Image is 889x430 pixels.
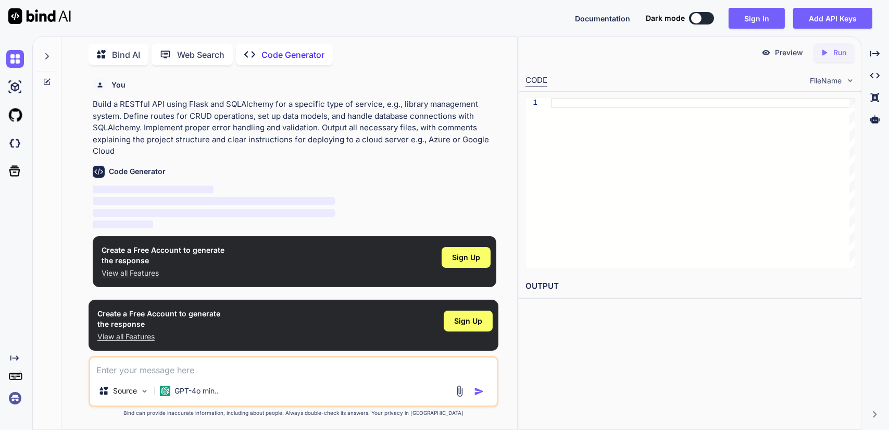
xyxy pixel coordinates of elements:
[112,48,140,61] p: Bind AI
[6,389,24,407] img: signin
[833,47,846,58] p: Run
[109,166,166,177] h6: Code Generator
[761,48,771,57] img: preview
[525,75,547,87] div: CODE
[452,252,480,263] span: Sign Up
[89,409,499,417] p: Bind can provide inaccurate information, including about people. Always double-check its answers....
[174,386,219,396] p: GPT-4o min..
[454,316,482,326] span: Sign Up
[111,80,126,90] h6: You
[646,13,685,23] span: Dark mode
[93,220,153,228] span: ‌
[575,14,630,23] span: Documentation
[6,78,24,96] img: ai-studio
[810,76,842,86] span: FileName
[93,99,497,157] p: Build a RESTful API using Flask and SQLAlchemy for a specific type of service, e.g., library mana...
[93,209,335,217] span: ‌
[454,385,466,397] img: attachment
[525,98,537,108] div: 1
[102,268,224,278] p: View all Features
[177,48,224,61] p: Web Search
[775,47,803,58] p: Preview
[6,50,24,68] img: chat
[846,76,855,85] img: chevron down
[729,8,785,29] button: Sign in
[93,186,214,193] span: ‌
[261,48,324,61] p: Code Generator
[8,8,71,24] img: Bind AI
[93,197,335,205] span: ‌
[140,387,149,396] img: Pick Models
[102,245,224,266] h1: Create a Free Account to generate the response
[97,331,220,342] p: View all Features
[6,106,24,124] img: githubLight
[519,274,861,299] h2: OUTPUT
[113,386,137,396] p: Source
[6,134,24,152] img: darkCloudIdeIcon
[575,13,630,24] button: Documentation
[160,386,170,396] img: GPT-4o mini
[474,386,484,397] img: icon
[793,8,872,29] button: Add API Keys
[97,309,220,329] h1: Create a Free Account to generate the response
